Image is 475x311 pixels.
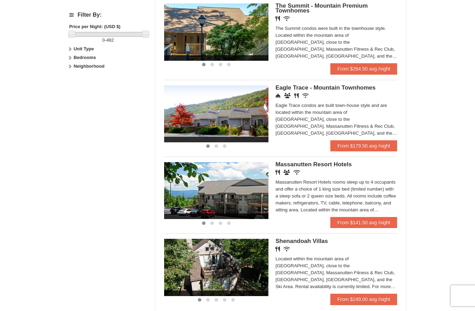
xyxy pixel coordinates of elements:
a: From $264.50 avg /night [330,63,397,74]
div: The Summit condos were built in the townhouse style. Located within the mountain area of [GEOGRAP... [275,25,397,60]
a: From $141.50 avg /night [330,217,397,228]
span: 482 [106,37,114,43]
div: Massanutten Resort Hotels rooms sleep up to 4 occupants and offer a choice of 1 king size bed (li... [275,179,397,213]
i: Restaurant [294,93,299,98]
i: Restaurant [275,16,280,21]
div: Eagle Trace condos are built town-house style and are located within the mountain area of [GEOGRA... [275,102,397,137]
span: Eagle Trace - Mountain Townhomes [275,84,376,91]
i: Wireless Internet (free) [293,170,300,175]
a: From $249.00 avg /night [330,294,397,305]
i: Conference Facilities [284,93,291,98]
label: - [69,37,147,44]
div: Located within the mountain area of [GEOGRAPHIC_DATA], close to the [GEOGRAPHIC_DATA], Massanutte... [275,255,397,290]
i: Restaurant [275,246,280,252]
h4: Filter By: [69,12,147,18]
i: Wireless Internet (free) [283,246,290,252]
strong: Price per Night: (USD $) [69,24,120,29]
span: The Summit - Mountain Premium Townhomes [275,2,368,14]
span: Massanutten Resort Hotels [275,161,352,168]
i: Concierge Desk [275,93,281,98]
i: Wireless Internet (free) [302,93,309,98]
i: Banquet Facilities [283,170,290,175]
strong: Neighborhood [74,64,105,69]
strong: Unit Type [74,46,94,51]
strong: Bedrooms [74,55,96,60]
span: Shenandoah Villas [275,238,328,244]
i: Restaurant [275,170,280,175]
a: From $179.50 avg /night [330,140,397,151]
i: Wireless Internet (free) [283,16,290,21]
span: 0 [102,37,105,43]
